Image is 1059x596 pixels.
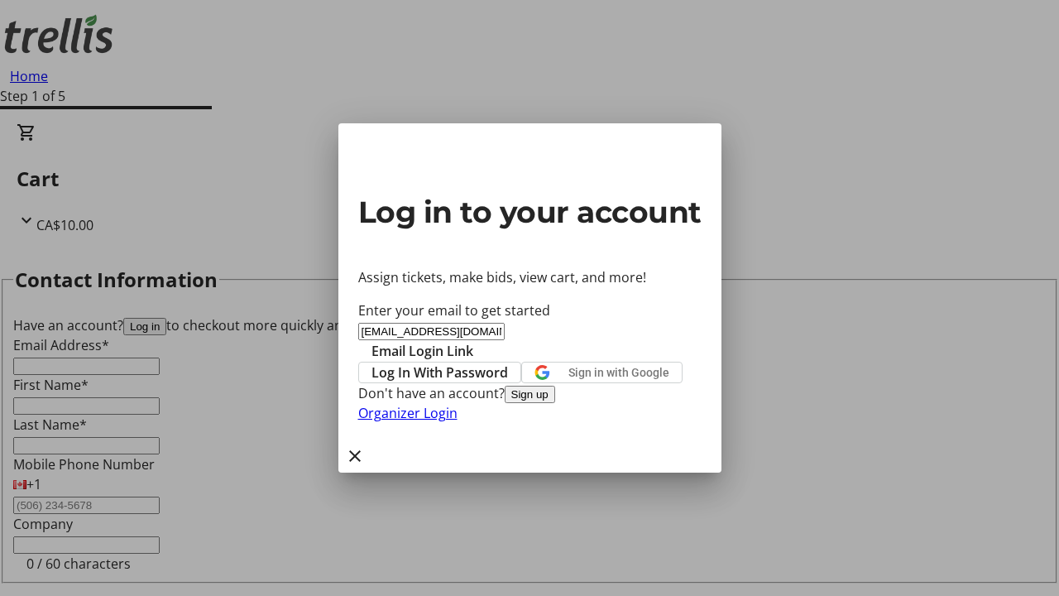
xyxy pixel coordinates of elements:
h2: Log in to your account [358,190,702,234]
button: Email Login Link [358,341,486,361]
button: Log In With Password [358,362,521,383]
a: Organizer Login [358,404,458,422]
button: Sign up [505,386,555,403]
div: Don't have an account? [358,383,702,403]
label: Enter your email to get started [358,301,550,320]
button: Sign in with Google [521,362,683,383]
p: Assign tickets, make bids, view cart, and more! [358,267,702,287]
span: Sign in with Google [568,366,669,379]
span: Email Login Link [371,341,473,361]
input: Email Address [358,323,505,340]
button: Close [338,440,371,473]
span: Log In With Password [371,363,508,382]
